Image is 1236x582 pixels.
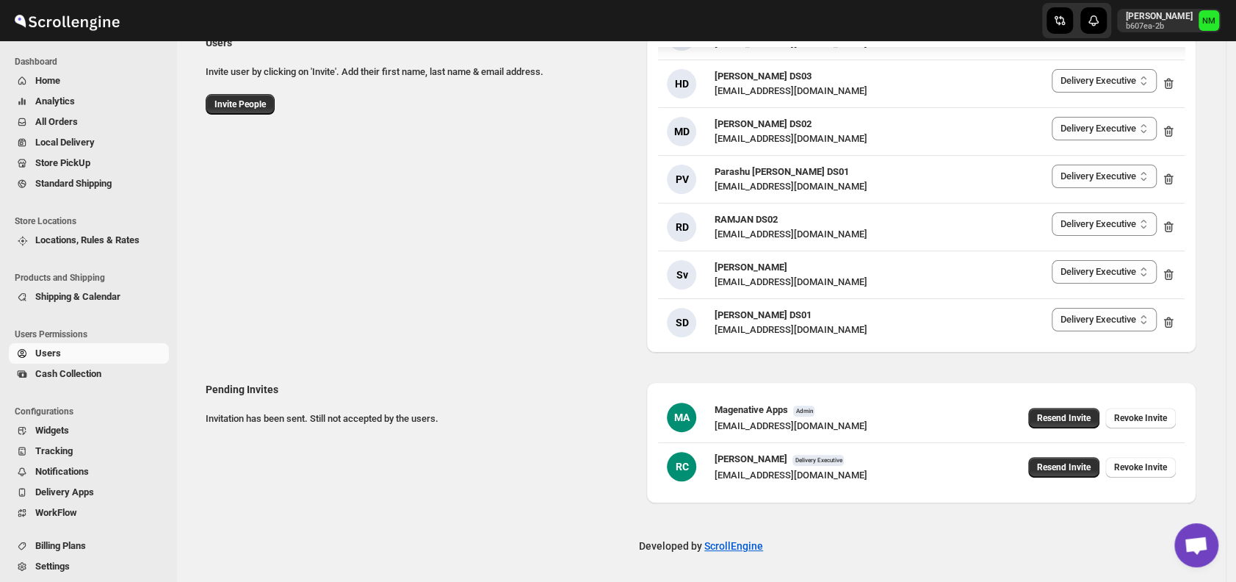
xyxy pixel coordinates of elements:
[35,96,75,107] span: Analytics
[1105,457,1176,478] button: Revoke Invite
[35,348,61,359] span: Users
[1202,16,1215,26] text: NM
[667,260,696,290] div: Sv
[35,507,77,518] span: WorkFlow
[714,227,867,242] div: [EMAIL_ADDRESS][DOMAIN_NAME]
[714,419,867,434] div: [EMAIL_ADDRESS][DOMAIN_NAME]
[9,441,169,461] button: Tracking
[1174,523,1218,567] a: Open chat
[1126,10,1193,22] p: [PERSON_NAME]
[667,452,696,481] div: RC
[1028,457,1099,478] button: Resend Invite
[35,466,89,477] span: Notifications
[15,215,169,227] span: Store Locations
[206,65,635,79] p: Invite user by clicking on 'Invite'. Add their first name, last name & email address.
[35,75,60,86] span: Home
[1037,461,1091,473] span: Resend Invite
[714,275,867,290] div: [EMAIL_ADDRESS][DOMAIN_NAME]
[714,179,867,194] div: [EMAIL_ADDRESS][DOMAIN_NAME]
[714,132,867,146] div: [EMAIL_ADDRESS][DOMAIN_NAME]
[1199,10,1219,31] span: Narjit Magar
[35,137,95,148] span: Local Delivery
[714,214,777,225] span: RAMJAN DS02
[1028,408,1099,428] button: Resend Invite
[9,287,169,307] button: Shipping & Calendar
[206,94,275,115] button: Invite People
[1126,22,1193,31] p: b607ea-2b
[35,291,120,302] span: Shipping & Calendar
[9,503,169,523] button: WorkFlow
[9,461,169,482] button: Notifications
[9,71,169,91] button: Home
[667,403,696,432] div: MA
[1037,412,1091,424] span: Resend Invite
[206,35,635,50] h2: Users
[714,323,867,337] div: [EMAIL_ADDRESS][DOMAIN_NAME]
[9,91,169,112] button: Analytics
[793,406,814,417] span: Admin
[9,536,169,556] button: Billing Plans
[714,309,811,320] span: [PERSON_NAME] DS01
[206,412,635,426] p: Invitation has been sent. Still not accepted by the users.
[667,212,696,242] div: RD
[35,425,69,436] span: Widgets
[714,118,811,129] span: [PERSON_NAME] DS02
[12,2,122,39] img: ScrollEngine
[35,234,140,245] span: Locations, Rules & Rates
[15,328,169,340] span: Users Permissions
[667,308,696,337] div: SD
[639,539,763,553] p: Developed by
[35,486,94,497] span: Delivery Apps
[9,364,169,384] button: Cash Collection
[35,368,101,379] span: Cash Collection
[15,56,169,68] span: Dashboard
[35,445,73,456] span: Tracking
[1114,412,1167,424] span: Revoke Invite
[9,556,169,577] button: Settings
[667,165,696,194] div: PV
[35,157,90,168] span: Store PickUp
[35,116,78,127] span: All Orders
[35,561,70,572] span: Settings
[9,482,169,503] button: Delivery Apps
[9,112,169,132] button: All Orders
[15,406,169,417] span: Configurations
[1105,408,1176,428] button: Revoke Invite
[667,69,696,98] div: HD
[714,262,787,273] span: [PERSON_NAME]
[9,343,169,364] button: Users
[35,178,112,189] span: Standard Shipping
[714,453,787,464] span: [PERSON_NAME]
[667,117,696,146] div: MD
[792,455,844,466] span: Delivery Executive
[714,404,787,415] span: Magenative Apps
[9,230,169,251] button: Locations, Rules & Rates
[35,540,86,551] span: Billing Plans
[714,166,848,177] span: Parashu [PERSON_NAME] DS01
[194,29,1208,509] div: All customers
[714,468,867,483] div: [EMAIL_ADDRESS][DOMAIN_NAME]
[206,382,635,397] h2: Pending Invites
[704,540,763,552] a: ScrollEngine
[714,84,867,98] div: [EMAIL_ADDRESS][DOMAIN_NAME]
[714,71,811,82] span: [PERSON_NAME] DS03
[9,420,169,441] button: Widgets
[15,272,169,284] span: Products and Shipping
[214,98,266,110] span: Invite People
[1114,461,1167,473] span: Revoke Invite
[1117,9,1221,32] button: User menu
